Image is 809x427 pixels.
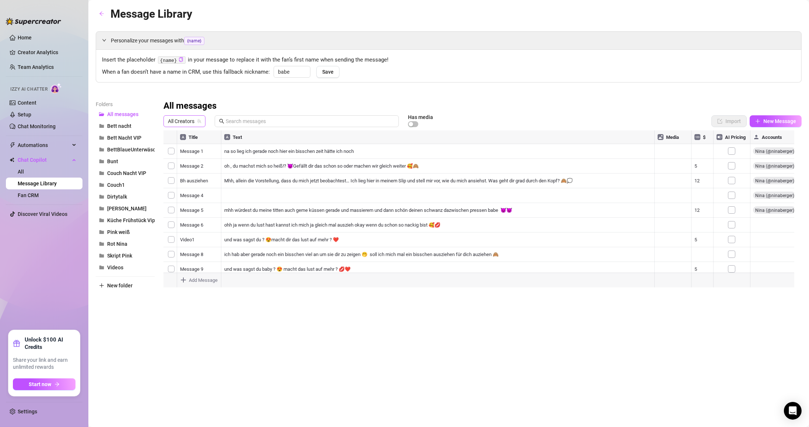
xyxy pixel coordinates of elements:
[226,117,394,125] input: Search messages
[96,167,155,179] button: Couch Nacht VIP
[107,253,132,259] span: Skript Pink
[99,265,104,270] span: folder
[18,112,31,118] a: Setup
[99,123,104,129] span: folder
[408,115,433,119] article: Has media
[99,171,104,176] span: folder
[711,115,747,127] button: Import
[18,409,37,414] a: Settings
[179,57,183,63] button: Click to Copy
[13,378,75,390] button: Start nowarrow-right
[316,66,340,78] button: Save
[29,381,52,387] span: Start now
[107,111,138,117] span: All messages
[96,144,155,155] button: BettBlaueUnterwäsche
[102,68,270,77] span: When a fan doesn’t have a name in CRM, use this fallback nickname:
[168,116,201,127] span: All Creators
[18,169,24,175] a: All
[96,108,155,120] button: All messages
[163,100,217,112] h3: All messages
[755,119,760,124] span: plus
[18,123,56,129] a: Chat Monitoring
[107,182,125,188] span: Couch1
[763,118,796,124] span: New Message
[10,86,48,93] span: Izzy AI Chatter
[99,253,104,258] span: folder
[99,218,104,223] span: folder
[96,250,155,262] button: Skript Pink
[179,57,183,62] span: copy
[50,83,62,94] img: AI Chatter
[18,100,36,106] a: Content
[18,35,32,41] a: Home
[99,182,104,188] span: folder
[96,226,155,238] button: Pink weiß
[99,230,104,235] span: folder
[219,119,224,124] span: search
[107,241,127,247] span: Rot Nina
[18,64,54,70] a: Team Analytics
[10,157,14,162] img: Chat Copilot
[18,139,70,151] span: Automations
[99,147,104,152] span: folder
[18,46,77,58] a: Creator Analytics
[99,112,104,117] span: folder-open
[784,402,802,420] div: Open Intercom Messenger
[18,192,39,198] a: Fan CRM
[96,191,155,203] button: Dirtytalk
[13,340,20,347] span: gift
[107,283,133,288] span: New folder
[96,238,155,250] button: Rot Nina
[54,382,60,387] span: arrow-right
[322,69,334,75] span: Save
[107,265,123,270] span: Videos
[96,214,155,226] button: Küche Frühstück Vip
[96,155,155,167] button: Bunt
[96,132,155,144] button: Bett Nacht VIP
[99,206,104,211] span: folder
[197,119,201,123] span: team
[99,241,104,246] span: folder
[96,32,801,49] div: Personalize your messages with{name}
[184,37,204,45] span: {name}
[18,211,67,217] a: Discover Viral Videos
[107,217,155,223] span: Küche Frühstück Vip
[107,147,161,153] span: BettBlaueUnterwäsche
[96,280,155,291] button: New folder
[99,194,104,199] span: folder
[110,5,192,22] article: Message Library
[102,38,106,42] span: expanded
[107,123,131,129] span: Bett nacht
[18,154,70,166] span: Chat Copilot
[96,179,155,191] button: Couch1
[6,18,61,25] img: logo-BBDzfeDw.svg
[111,36,795,45] span: Personalize your messages with
[158,56,186,64] code: {name}
[99,283,104,288] span: plus
[96,262,155,273] button: Videos
[107,206,147,211] span: [PERSON_NAME]
[107,194,127,200] span: Dirtytalk
[18,181,57,186] a: Message Library
[107,135,141,141] span: Bett Nacht VIP
[13,357,75,371] span: Share your link and earn unlimited rewards
[99,135,104,140] span: folder
[25,336,75,351] strong: Unlock $100 AI Credits
[102,56,795,64] span: Insert the placeholder in your message to replace it with the fan’s first name when sending the m...
[107,158,118,164] span: Bunt
[96,120,155,132] button: Bett nacht
[10,142,15,148] span: thunderbolt
[96,100,155,108] article: Folders
[750,115,802,127] button: New Message
[99,159,104,164] span: folder
[107,229,130,235] span: Pink weiß
[96,203,155,214] button: [PERSON_NAME]
[107,170,146,176] span: Couch Nacht VIP
[99,11,104,16] span: arrow-left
